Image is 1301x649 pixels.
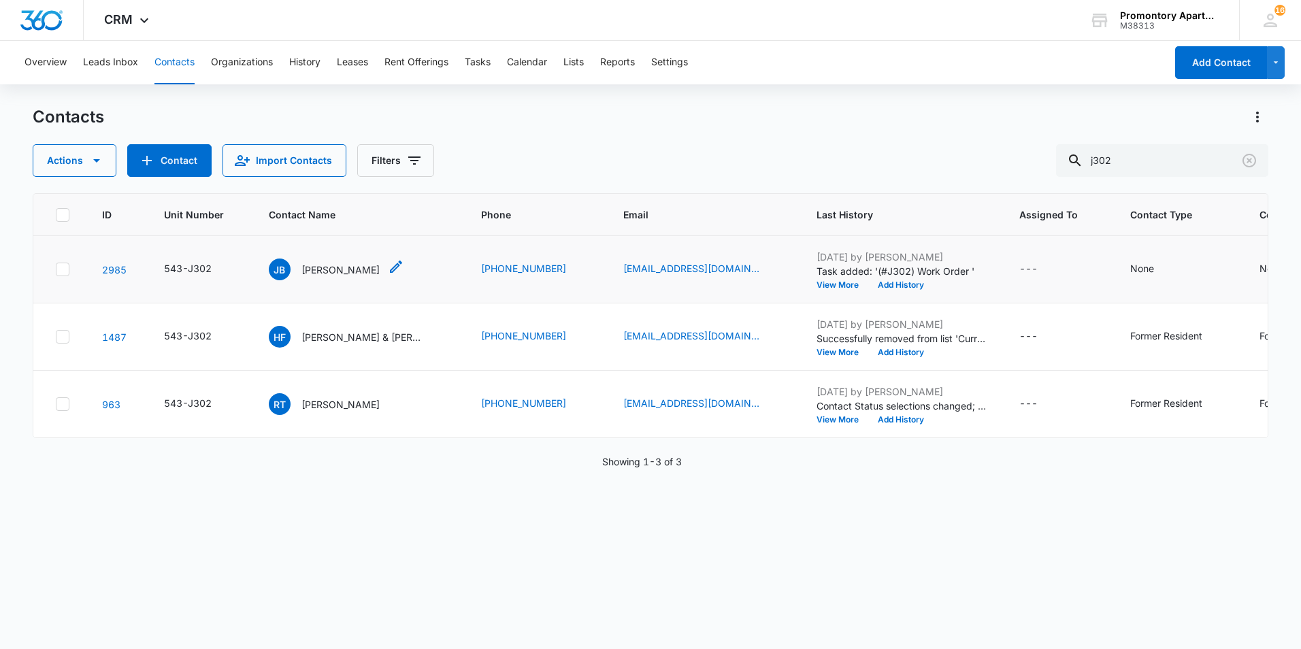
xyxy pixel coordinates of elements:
div: Contact Type - None - Select to Edit Field [1130,261,1179,278]
button: Add History [868,281,934,289]
a: [EMAIL_ADDRESS][DOMAIN_NAME] [623,396,759,410]
span: Assigned To [1019,207,1078,222]
button: View More [817,348,868,356]
a: [PHONE_NUMBER] [481,329,566,343]
div: 543-J302 [164,261,212,276]
a: Navigate to contact details page for Harold Falcon & Abigial Lynn [102,331,127,343]
p: [DATE] by [PERSON_NAME] [817,384,987,399]
button: Contacts [154,41,195,84]
p: [PERSON_NAME] [301,263,380,277]
button: Add Contact [1175,46,1267,79]
div: None [1259,261,1283,276]
div: Assigned To - - Select to Edit Field [1019,261,1062,278]
span: Contact Name [269,207,429,222]
span: ID [102,207,112,222]
button: Actions [1247,106,1268,128]
div: account name [1120,10,1219,21]
div: Contact Name - Jax Breeland - Select to Edit Field [269,259,404,280]
button: Reports [600,41,635,84]
button: Leads Inbox [83,41,138,84]
button: Clear [1238,150,1260,171]
div: Phone - (808) 373-0981 - Select to Edit Field [481,329,591,345]
p: Showing 1-3 of 3 [602,454,682,469]
div: Unit Number - 543-J302 - Select to Edit Field [164,329,236,345]
span: JB [269,259,291,280]
button: Rent Offerings [384,41,448,84]
p: [PERSON_NAME] [301,397,380,412]
div: Phone - (970) 666-0336 - Select to Edit Field [481,261,591,278]
div: Assigned To - - Select to Edit Field [1019,329,1062,345]
div: Former Resident [1130,329,1202,343]
div: Email - martinezmireya016@gmail.com - Select to Edit Field [623,396,784,412]
button: Organizations [211,41,273,84]
a: [PHONE_NUMBER] [481,396,566,410]
span: Contact Type [1130,207,1207,222]
span: CRM [104,12,133,27]
div: Contact Type - Former Resident - Select to Edit Field [1130,329,1227,345]
div: account id [1120,21,1219,31]
button: Add Contact [127,144,212,177]
div: Unit Number - 543-J302 - Select to Edit Field [164,261,236,278]
div: --- [1019,329,1038,345]
a: Navigate to contact details page for Raul Tapia [102,399,120,410]
div: 543-J302 [164,329,212,343]
a: Navigate to contact details page for Jax Breeland [102,264,127,276]
span: Phone [481,207,571,222]
div: --- [1019,396,1038,412]
p: [PERSON_NAME] & [PERSON_NAME] [301,330,424,344]
button: Overview [24,41,67,84]
button: Actions [33,144,116,177]
div: --- [1019,261,1038,278]
div: 543-J302 [164,396,212,410]
button: History [289,41,320,84]
p: Successfully removed from list 'Current Residents '. [817,331,987,346]
div: notifications count [1274,5,1285,16]
span: Email [623,207,764,222]
p: Contact Status selections changed; None was removed and Former Resident was added. [817,399,987,413]
span: Last History [817,207,967,222]
div: Contact Name - Raul Tapia - Select to Edit Field [269,393,404,415]
button: Add History [868,416,934,424]
div: Unit Number - 543-J302 - Select to Edit Field [164,396,236,412]
div: Contact Type - Former Resident - Select to Edit Field [1130,396,1227,412]
button: Import Contacts [223,144,346,177]
span: RT [269,393,291,415]
div: Assigned To - - Select to Edit Field [1019,396,1062,412]
button: View More [817,281,868,289]
button: Settings [651,41,688,84]
a: [PHONE_NUMBER] [481,261,566,276]
div: None [1130,261,1154,276]
div: Email - h-falcon@live.com - Select to Edit Field [623,329,784,345]
button: Lists [563,41,584,84]
button: Add History [868,348,934,356]
button: Tasks [465,41,491,84]
button: Calendar [507,41,547,84]
input: Search Contacts [1056,144,1268,177]
div: Former Resident [1130,396,1202,410]
button: Filters [357,144,434,177]
h1: Contacts [33,107,104,127]
span: 16 [1274,5,1285,16]
div: Phone - (970) 576-4498 - Select to Edit Field [481,396,591,412]
div: Email - jaxbreeland@gmail.com - Select to Edit Field [623,261,784,278]
div: Contact Name - Harold Falcon & Abigial Lynn - Select to Edit Field [269,326,448,348]
a: [EMAIL_ADDRESS][DOMAIN_NAME] [623,261,759,276]
button: View More [817,416,868,424]
a: [EMAIL_ADDRESS][DOMAIN_NAME] [623,329,759,343]
p: [DATE] by [PERSON_NAME] [817,317,987,331]
span: Unit Number [164,207,236,222]
p: Task added: '(#J302) Work Order ' [817,264,987,278]
p: [DATE] by [PERSON_NAME] [817,250,987,264]
button: Leases [337,41,368,84]
span: HF [269,326,291,348]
